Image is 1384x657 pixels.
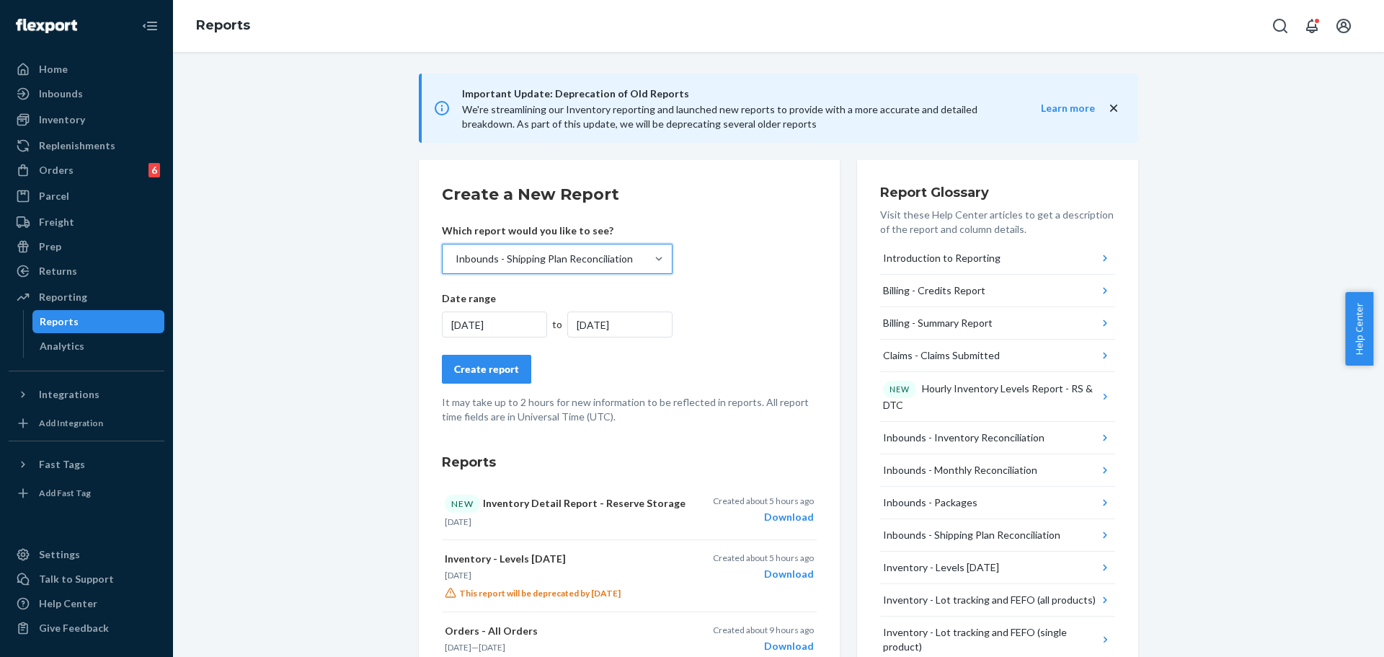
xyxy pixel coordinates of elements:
[445,516,471,527] time: [DATE]
[445,552,688,566] p: Inventory - Levels [DATE]
[883,251,1001,265] div: Introduction to Reporting
[713,639,814,653] div: Download
[883,348,1000,363] div: Claims - Claims Submitted
[445,495,480,513] div: NEW
[445,570,471,581] time: [DATE]
[462,103,977,130] span: We're streamlining our Inventory reporting and launched new reports to provide with a more accura...
[442,183,817,206] h2: Create a New Report
[40,339,84,353] div: Analytics
[883,560,999,575] div: Inventory - Levels [DATE]
[9,58,164,81] a: Home
[445,495,688,513] p: Inventory Detail Report - Reserve Storage
[9,82,164,105] a: Inbounds
[9,383,164,406] button: Integrations
[883,463,1037,477] div: Inbounds - Monthly Reconciliation
[713,495,814,507] p: Created about 5 hours ago
[713,567,814,581] div: Download
[442,312,547,338] div: [DATE]
[880,307,1115,340] button: Billing - Summary Report
[39,457,85,472] div: Fast Tags
[883,316,993,330] div: Billing - Summary Report
[880,340,1115,372] button: Claims - Claims Submitted
[880,242,1115,275] button: Introduction to Reporting
[148,163,160,177] div: 6
[9,286,164,309] a: Reporting
[547,317,568,332] div: to
[9,134,164,157] a: Replenishments
[39,596,97,611] div: Help Center
[445,624,688,638] p: Orders - All Orders
[9,543,164,566] a: Settings
[880,275,1115,307] button: Billing - Credits Report
[883,625,1098,654] div: Inventory - Lot tracking and FEFO (single product)
[880,487,1115,519] button: Inbounds - Packages
[39,547,80,562] div: Settings
[890,384,910,395] p: NEW
[39,417,103,429] div: Add Integration
[883,381,1099,413] div: Hourly Inventory Levels Report - RS & DTC
[9,592,164,615] a: Help Center
[39,387,99,402] div: Integrations
[9,482,164,505] a: Add Fast Tag
[39,487,91,499] div: Add Fast Tag
[136,12,164,40] button: Close Navigation
[462,85,1012,102] span: Important Update: Deprecation of Old Reports
[880,519,1115,552] button: Inbounds - Shipping Plan Reconciliation
[880,208,1115,237] p: Visit these Help Center articles to get a description of the report and column details.
[9,617,164,640] button: Give Feedback
[713,552,814,564] p: Created about 5 hours ago
[880,372,1115,422] button: NEWHourly Inventory Levels Report - RS & DTC
[1012,101,1095,115] button: Learn more
[9,568,164,591] a: Talk to Support
[9,453,164,476] button: Fast Tags
[442,453,817,472] h3: Reports
[39,215,74,229] div: Freight
[445,587,688,599] p: This report will be deprecated by [DATE]
[39,62,68,76] div: Home
[445,641,688,653] p: —
[880,183,1115,202] h3: Report Glossary
[1297,12,1326,40] button: Open notifications
[880,422,1115,454] button: Inbounds - Inventory Reconciliation
[40,314,79,329] div: Reports
[39,264,77,278] div: Returns
[39,113,85,127] div: Inventory
[479,642,505,653] time: [DATE]
[880,584,1115,617] button: Inventory - Lot tracking and FEFO (all products)
[1329,12,1358,40] button: Open account menu
[185,5,262,47] ol: breadcrumbs
[456,252,633,266] div: Inbounds - Shipping Plan Reconciliation
[39,239,61,254] div: Prep
[39,189,69,203] div: Parcel
[1106,101,1121,116] button: close
[442,540,817,612] button: Inventory - Levels [DATE][DATE]This report will be deprecated by [DATE]Created about 5 hours agoD...
[883,528,1060,542] div: Inbounds - Shipping Plan Reconciliation
[883,431,1044,445] div: Inbounds - Inventory Reconciliation
[9,159,164,182] a: Orders6
[442,224,673,238] p: Which report would you like to see?
[32,335,165,358] a: Analytics
[9,260,164,283] a: Returns
[9,412,164,435] a: Add Integration
[880,454,1115,487] button: Inbounds - Monthly Reconciliation
[883,495,977,510] div: Inbounds - Packages
[9,211,164,234] a: Freight
[39,138,115,153] div: Replenishments
[39,290,87,304] div: Reporting
[39,87,83,101] div: Inbounds
[883,283,985,298] div: Billing - Credits Report
[1345,292,1373,366] button: Help Center
[39,621,109,635] div: Give Feedback
[9,108,164,131] a: Inventory
[442,291,673,306] p: Date range
[713,624,814,636] p: Created about 9 hours ago
[880,552,1115,584] button: Inventory - Levels [DATE]
[454,362,519,376] div: Create report
[445,642,471,653] time: [DATE]
[1266,12,1295,40] button: Open Search Box
[9,235,164,258] a: Prep
[196,17,250,33] a: Reports
[442,483,817,540] button: NEWInventory Detail Report - Reserve Storage[DATE]Created about 5 hours agoDownload
[713,510,814,524] div: Download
